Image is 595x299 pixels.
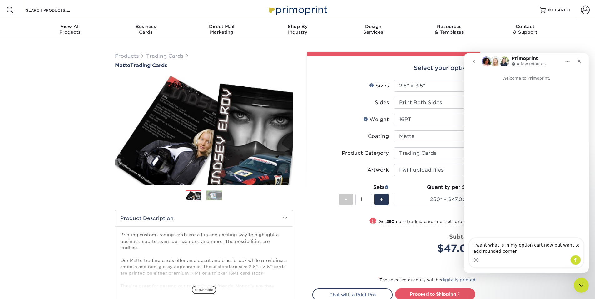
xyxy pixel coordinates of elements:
span: Design [335,24,411,29]
iframe: Intercom live chat [574,278,589,293]
span: View All [32,24,108,29]
a: DesignServices [335,20,411,40]
input: SEARCH PRODUCTS..... [25,6,86,14]
div: $47.00 [399,241,475,256]
a: Direct MailMarketing [184,20,260,40]
span: Contact [487,24,563,29]
div: Artwork [367,166,389,174]
a: MatteTrading Cards [115,62,293,68]
div: Sets [339,184,389,191]
div: & Support [487,24,563,35]
a: View AllProducts [32,20,108,40]
div: Services [335,24,411,35]
div: Coating [368,133,389,140]
span: Direct Mail [184,24,260,29]
div: Cards [108,24,184,35]
h2: Product Description [115,210,293,226]
a: Resources& Templates [411,20,487,40]
img: Matte 01 [115,69,293,192]
div: Weight [363,116,389,123]
div: & Templates [411,24,487,35]
small: Get more trading cards per set for [379,219,475,225]
a: BusinessCards [108,20,184,40]
a: digitally printed [441,277,475,282]
a: Contact& Support [487,20,563,40]
img: Trading Cards 02 [206,190,222,200]
a: Products [115,53,139,59]
iframe: Google Customer Reviews [2,280,53,297]
span: Resources [411,24,487,29]
div: Products [32,24,108,35]
small: The selected quantity will be [378,277,475,282]
strong: 250 [386,219,394,224]
a: Shop ByIndustry [260,20,335,40]
span: ! [372,218,374,224]
span: Business [108,24,184,29]
h1: Trading Cards [115,62,293,68]
span: MY CART [548,7,566,13]
span: show more [192,286,216,294]
span: 0 [567,8,570,12]
span: only [459,219,475,224]
div: Sizes [369,82,389,90]
div: Select your options: [312,56,475,80]
img: Trading Cards 01 [186,190,201,201]
div: Product Category [342,149,389,157]
a: Trading Cards [146,53,183,59]
span: - [345,195,347,204]
span: + [379,195,384,204]
span: Matte [115,62,130,68]
div: Quantity per Set [394,184,475,191]
div: Sides [375,99,389,106]
span: Shop By [260,24,335,29]
img: Primoprint [266,3,329,17]
div: Marketing [184,24,260,35]
div: Industry [260,24,335,35]
strong: Subtotal [449,233,475,240]
iframe: Intercom live chat [464,53,589,273]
